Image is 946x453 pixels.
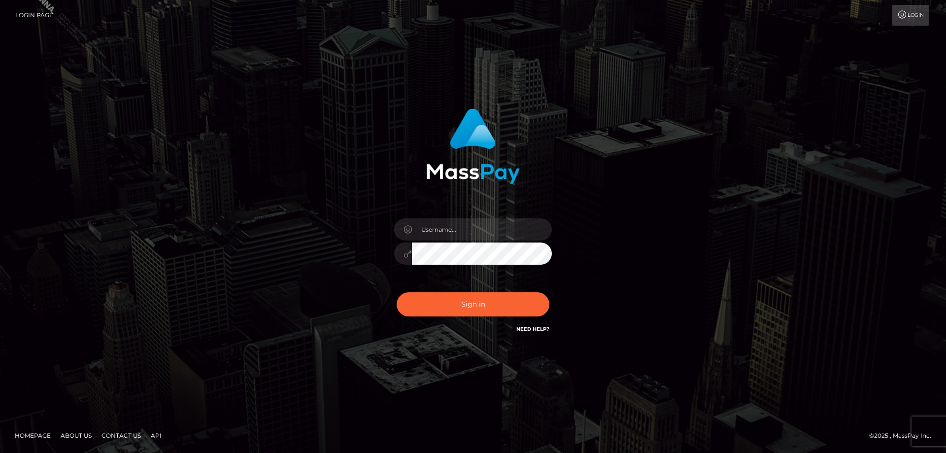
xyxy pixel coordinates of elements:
input: Username... [412,218,552,241]
a: Login Page [15,5,53,26]
a: Contact Us [98,428,145,443]
button: Sign in [397,292,549,316]
a: About Us [57,428,96,443]
a: Login [892,5,929,26]
img: MassPay Login [426,108,520,184]
a: Need Help? [516,326,549,332]
a: Homepage [11,428,55,443]
div: © 2025 , MassPay Inc. [869,430,939,441]
a: API [147,428,166,443]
